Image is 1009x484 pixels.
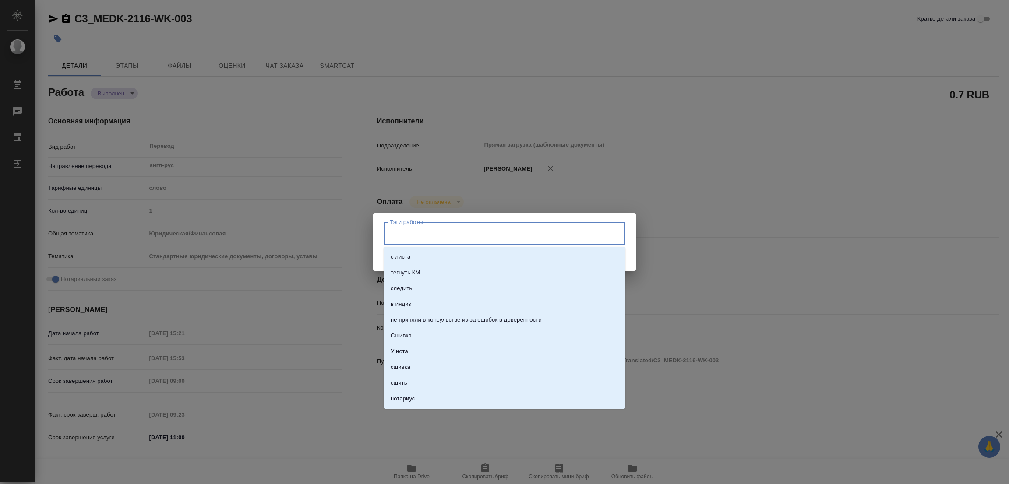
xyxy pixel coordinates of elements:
[391,300,411,309] p: в индиз
[391,379,407,387] p: сшить
[391,394,415,403] p: нотариус
[391,316,542,324] p: не приняли в консульстве из-за ошибок в доверенности
[391,268,420,277] p: тегнуть КМ
[391,253,410,261] p: с листа
[391,331,412,340] p: Сшивка
[391,284,412,293] p: следить
[391,363,410,372] p: сшивка
[391,347,408,356] p: У нота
